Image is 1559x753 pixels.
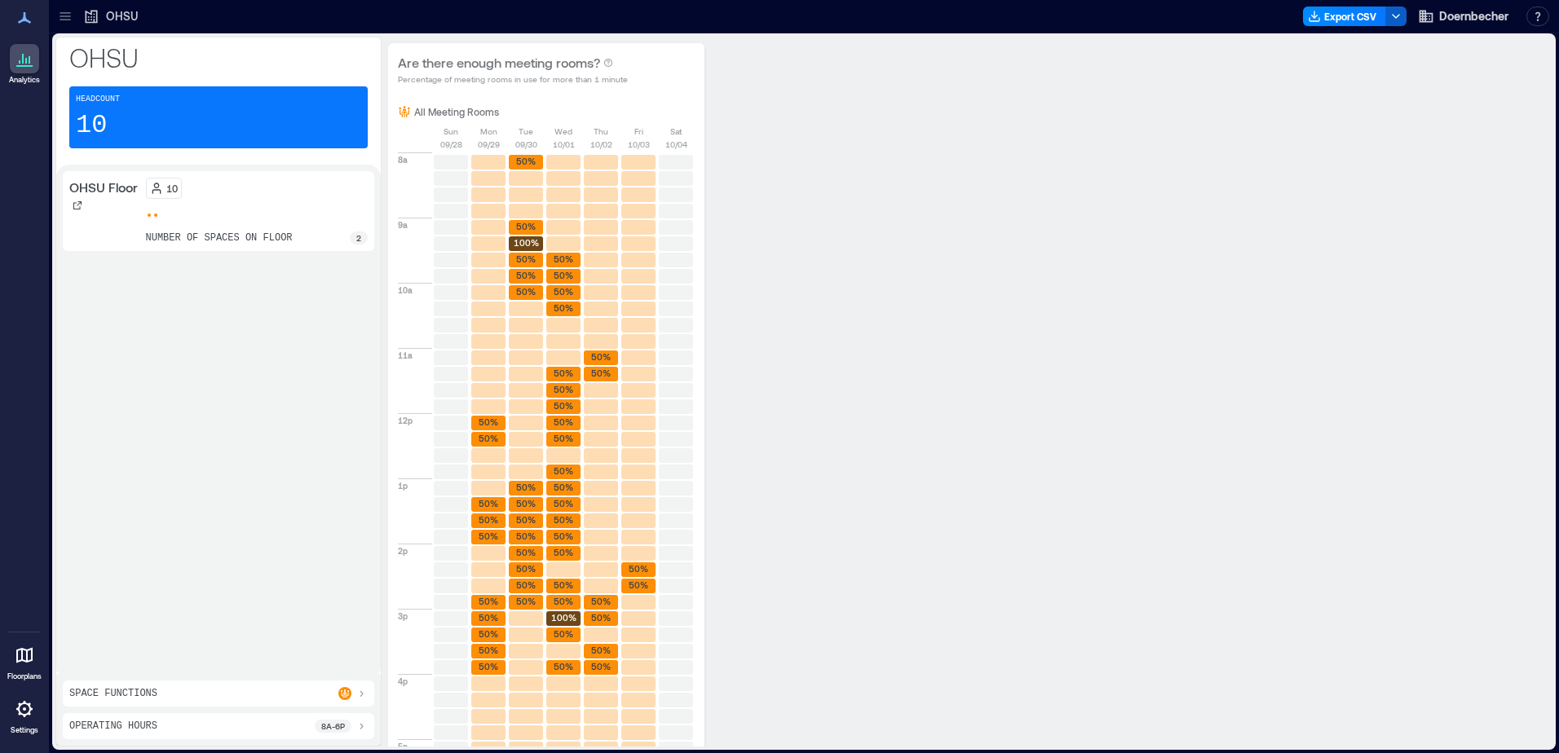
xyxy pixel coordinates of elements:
a: Analytics [4,39,45,90]
p: Space Functions [69,687,157,700]
p: 11a [398,349,413,362]
text: 50% [554,400,573,411]
text: 50% [479,628,498,639]
p: 2p [398,544,408,557]
text: 50% [554,384,573,394]
button: Doernbecher [1413,3,1513,29]
text: 50% [479,596,498,606]
text: 50% [591,596,611,606]
p: Tue [519,125,533,138]
p: 10a [398,284,413,297]
text: 50% [516,253,536,264]
text: 50% [554,286,573,297]
text: 50% [479,433,498,443]
text: 50% [554,465,573,476]
text: 50% [591,368,611,378]
text: 100% [551,612,576,623]
text: 50% [629,563,648,574]
text: 50% [516,514,536,525]
p: Operating Hours [69,720,157,733]
p: 8a [398,153,408,166]
p: Fri [634,125,643,138]
text: 50% [479,612,498,623]
text: 50% [516,579,536,590]
p: 2 [356,231,361,244]
text: 50% [516,286,536,297]
text: 50% [479,661,498,672]
text: 50% [516,563,536,574]
text: 50% [629,579,648,590]
p: Sun [444,125,458,138]
p: OHSU [69,41,368,73]
p: Thu [594,125,608,138]
text: 50% [554,416,573,427]
text: 50% [554,253,573,264]
text: 50% [591,612,611,623]
a: Floorplans [2,636,46,686]
p: Wed [554,125,572,138]
p: All Meeting Rooms [414,105,499,118]
p: Percentage of meeting rooms in use for more than 1 minute [398,73,628,86]
p: Mon [480,125,497,138]
a: Settings [5,689,44,740]
span: Doernbecher [1439,8,1508,24]
p: number of spaces on floor [146,231,293,244]
text: 50% [516,547,536,557]
p: 10/03 [628,138,650,151]
button: Export CSV [1303,7,1386,26]
text: 50% [479,498,498,509]
p: 8a - 6p [321,720,345,733]
text: 50% [591,645,611,655]
p: Floorplans [7,672,42,681]
text: 50% [554,270,573,280]
text: 50% [554,547,573,557]
text: 50% [554,302,573,313]
p: Are there enough meeting rooms? [398,53,600,73]
p: Sat [670,125,682,138]
text: 50% [554,514,573,525]
p: 10/01 [553,138,575,151]
text: 50% [554,596,573,606]
text: 50% [554,628,573,639]
p: 10/04 [665,138,687,151]
text: 50% [479,514,498,525]
p: 09/30 [515,138,537,151]
text: 50% [554,433,573,443]
text: 50% [479,416,498,427]
p: OHSU [106,8,138,24]
text: 50% [516,156,536,166]
p: 10/02 [590,138,612,151]
text: 50% [479,531,498,541]
text: 50% [591,351,611,362]
p: 5p [398,740,408,753]
text: 50% [554,482,573,492]
p: 09/29 [478,138,500,151]
text: 50% [516,270,536,280]
text: 50% [554,531,573,541]
p: 10 [76,109,107,142]
text: 50% [516,531,536,541]
p: 3p [398,610,408,623]
p: Settings [11,725,38,735]
text: 50% [479,645,498,655]
text: 100% [514,237,539,248]
text: 50% [591,661,611,672]
p: 4p [398,675,408,688]
p: Headcount [76,93,120,106]
text: 50% [554,498,573,509]
p: OHSU Floor [69,178,138,197]
text: 50% [554,579,573,590]
p: 1p [398,479,408,492]
p: 09/28 [440,138,462,151]
text: 50% [554,661,573,672]
p: 9a [398,218,408,231]
p: 10 [166,182,178,195]
text: 50% [554,368,573,378]
p: 12p [398,414,413,427]
p: Analytics [9,75,40,85]
text: 50% [516,482,536,492]
text: 50% [516,596,536,606]
text: 50% [516,498,536,509]
text: 50% [516,221,536,231]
